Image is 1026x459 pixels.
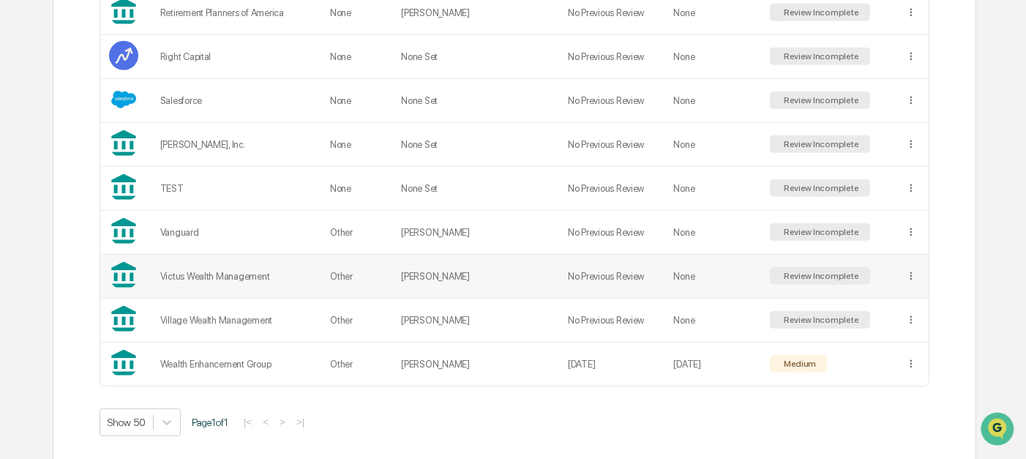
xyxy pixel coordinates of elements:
td: None [665,255,761,299]
span: Page 1 of 1 [192,417,228,428]
a: 🔎Data Lookup [9,282,98,308]
button: < [258,416,273,428]
div: 🗄️ [106,261,118,273]
td: None [665,211,761,255]
div: Vanguard [160,227,312,238]
td: No Previous Review [559,255,664,299]
div: Salesforce [160,95,312,106]
span: Pylon [146,323,177,334]
div: Right Capital [160,51,312,62]
div: Review Incomplete [781,315,859,325]
span: [PERSON_NAME] [45,199,119,211]
div: Victus Wealth Management [160,271,312,282]
td: None [665,299,761,343]
div: Start new chat [66,112,240,127]
p: How can we help? [15,31,266,54]
div: Wealth Enhancement Group [160,359,312,370]
td: None [665,35,761,79]
td: No Previous Review [559,167,664,211]
td: Other [321,299,392,343]
div: TEST [160,183,312,194]
span: [DATE] [130,199,160,211]
td: None [665,79,761,123]
div: Village Wealth Management [160,315,312,326]
a: 🗄️Attestations [100,254,187,280]
div: Review Incomplete [781,271,859,281]
div: Review Incomplete [781,183,859,193]
td: None [321,123,392,167]
td: No Previous Review [559,123,664,167]
td: None Set [392,123,559,167]
img: 1746055101610-c473b297-6a78-478c-a979-82029cc54cd1 [15,112,41,138]
td: Other [321,343,392,386]
button: > [275,416,290,428]
button: >| [292,416,309,428]
td: [PERSON_NAME] [392,255,559,299]
td: None [321,79,392,123]
td: None [665,167,761,211]
button: See all [227,160,266,177]
div: Retirement Planners of America [160,7,312,18]
span: • [121,199,127,211]
td: None Set [392,79,559,123]
td: No Previous Review [559,211,664,255]
img: Vendor Logo [109,85,138,114]
td: Other [321,211,392,255]
div: 🔎 [15,289,26,301]
td: [DATE] [665,343,761,386]
div: Past conversations [15,163,98,174]
span: Preclearance [29,260,94,275]
div: Review Incomplete [781,7,859,18]
td: [PERSON_NAME] [392,211,559,255]
div: Medium [781,359,816,369]
div: Review Incomplete [781,51,859,61]
div: We're available if you need us! [66,127,201,138]
img: Vendor Logo [109,41,138,70]
img: 8933085812038_c878075ebb4cc5468115_72.jpg [31,112,57,138]
td: None [665,123,761,167]
div: Review Incomplete [781,227,859,237]
td: No Previous Review [559,299,664,343]
td: [PERSON_NAME] [392,343,559,386]
button: Start new chat [249,116,266,134]
span: Data Lookup [29,288,92,302]
img: 1746055101610-c473b297-6a78-478c-a979-82029cc54cd1 [29,200,41,212]
div: [PERSON_NAME], Inc. [160,139,312,150]
button: |< [239,416,256,428]
td: None [321,167,392,211]
td: [PERSON_NAME] [392,299,559,343]
iframe: Open customer support [979,411,1019,450]
td: Other [321,255,392,299]
td: [DATE] [559,343,664,386]
div: 🖐️ [15,261,26,273]
td: No Previous Review [559,35,664,79]
div: Review Incomplete [781,139,859,149]
span: Attestations [121,260,181,275]
div: Review Incomplete [781,95,859,105]
a: 🖐️Preclearance [9,254,100,280]
img: Jack Rasmussen [15,185,38,209]
a: Powered byPylon [103,322,177,334]
td: None Set [392,167,559,211]
td: None [321,35,392,79]
td: None Set [392,35,559,79]
td: No Previous Review [559,79,664,123]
